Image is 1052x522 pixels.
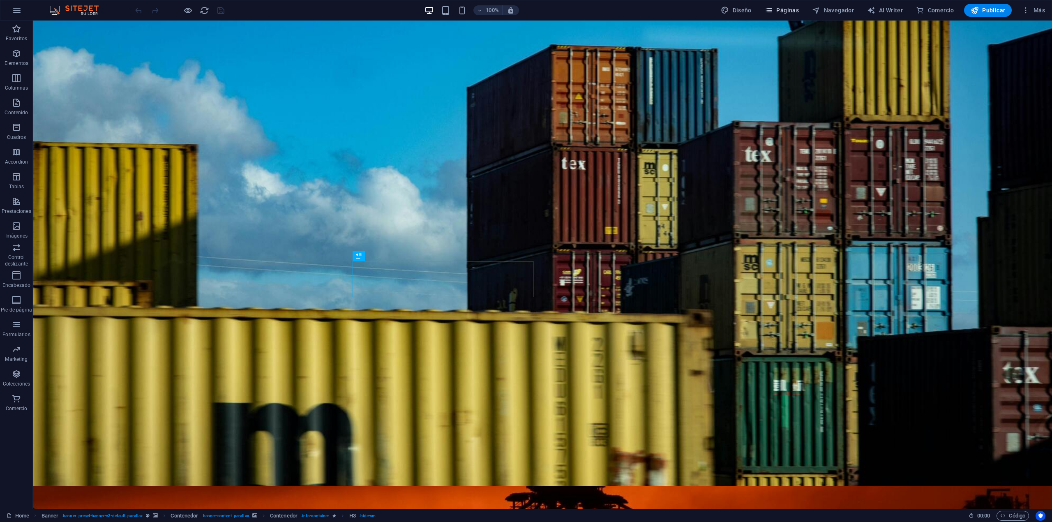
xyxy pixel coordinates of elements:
span: Haz clic para seleccionar y doble clic para editar [349,511,356,521]
button: Publicar [964,4,1012,17]
p: Tablas [9,183,24,190]
button: Código [997,511,1029,521]
p: Columnas [5,85,28,91]
span: Haz clic para seleccionar y doble clic para editar [171,511,198,521]
i: Volver a cargar página [200,6,209,15]
span: AI Writer [867,6,903,14]
p: Accordion [5,159,28,165]
i: Este elemento contiene un fondo [153,513,158,518]
button: Diseño [717,4,755,17]
p: Comercio [6,405,28,412]
span: . banner .preset-banner-v3-default .parallax [62,511,143,521]
i: El elemento contiene una animación [332,513,336,518]
p: Pie de página [1,307,32,313]
p: Encabezado [2,282,30,289]
button: Más [1018,4,1048,17]
span: Haz clic para seleccionar y doble clic para editar [270,511,298,521]
p: Marketing [5,356,28,363]
i: Este elemento es un preajuste personalizable [146,513,150,518]
a: Haz clic para cancelar la selección y doble clic para abrir páginas [7,511,29,521]
p: Favoritos [6,35,27,42]
button: Páginas [761,4,802,17]
img: Editor Logo [47,5,109,15]
span: : [983,513,984,519]
span: Comercio [916,6,954,14]
button: reload [199,5,209,15]
button: Usercentrics [1036,511,1045,521]
span: . info-container [301,511,329,521]
h6: Tiempo de la sesión [969,511,990,521]
p: Imágenes [5,233,28,239]
p: Prestaciones [2,208,31,215]
h6: 100% [486,5,499,15]
span: Diseño [721,6,752,14]
p: Formularios [2,331,30,338]
p: Elementos [5,60,28,67]
div: Diseño (Ctrl+Alt+Y) [717,4,755,17]
button: AI Writer [864,4,906,17]
nav: breadcrumb [42,511,376,521]
span: Haz clic para seleccionar y doble clic para editar [42,511,59,521]
span: Navegador [812,6,854,14]
span: Código [1000,511,1025,521]
span: 00 00 [977,511,990,521]
span: Páginas [765,6,799,14]
p: Cuadros [7,134,26,141]
button: Comercio [913,4,957,17]
button: Haz clic para salir del modo de previsualización y seguir editando [183,5,193,15]
span: . banner-content .parallax [201,511,249,521]
span: Publicar [971,6,1006,14]
span: . hide-sm [359,511,376,521]
i: Este elemento contiene un fondo [252,513,257,518]
i: Al redimensionar, ajustar el nivel de zoom automáticamente para ajustarse al dispositivo elegido. [507,7,514,14]
p: Contenido [5,109,28,116]
span: Más [1022,6,1045,14]
p: Colecciones [3,381,30,387]
button: 100% [473,5,503,15]
button: Navegador [809,4,857,17]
